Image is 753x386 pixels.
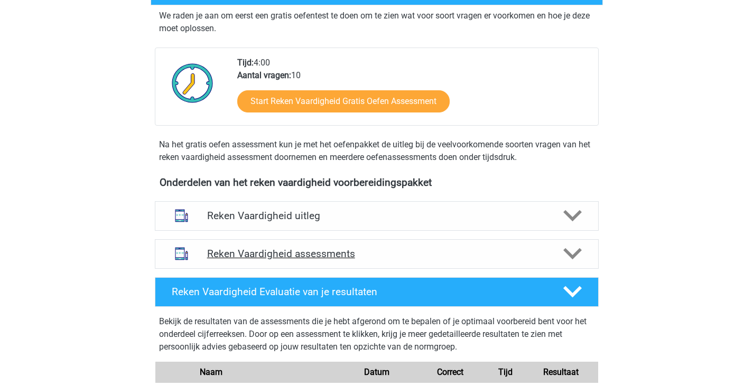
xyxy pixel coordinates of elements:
h4: Onderdelen van het reken vaardigheid voorbereidingspakket [160,176,594,189]
div: Correct [413,366,487,379]
a: Reken Vaardigheid Evaluatie van je resultaten [151,277,603,307]
div: Datum [340,366,414,379]
p: We raden je aan om eerst een gratis oefentest te doen om te zien wat voor soort vragen er voorkom... [159,10,594,35]
a: Start Reken Vaardigheid Gratis Oefen Assessment [237,90,450,112]
div: Naam [192,366,339,379]
a: uitleg Reken Vaardigheid uitleg [151,201,603,231]
b: Tijd: [237,58,254,68]
div: Tijd [487,366,524,379]
h4: Reken Vaardigheid uitleg [207,210,546,222]
h4: Reken Vaardigheid assessments [207,248,546,260]
div: 4:00 10 [229,57,598,125]
h4: Reken Vaardigheid Evaluatie van je resultaten [172,286,546,298]
div: Na het gratis oefen assessment kun je met het oefenpakket de uitleg bij de veelvoorkomende soorte... [155,138,599,164]
a: assessments Reken Vaardigheid assessments [151,239,603,269]
p: Bekijk de resultaten van de assessments die je hebt afgerond om te bepalen of je optimaal voorber... [159,315,594,353]
img: reken vaardigheid uitleg [168,202,195,229]
div: Resultaat [524,366,598,379]
b: Aantal vragen: [237,70,291,80]
img: reken vaardigheid assessments [168,240,195,267]
img: Klok [166,57,219,109]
